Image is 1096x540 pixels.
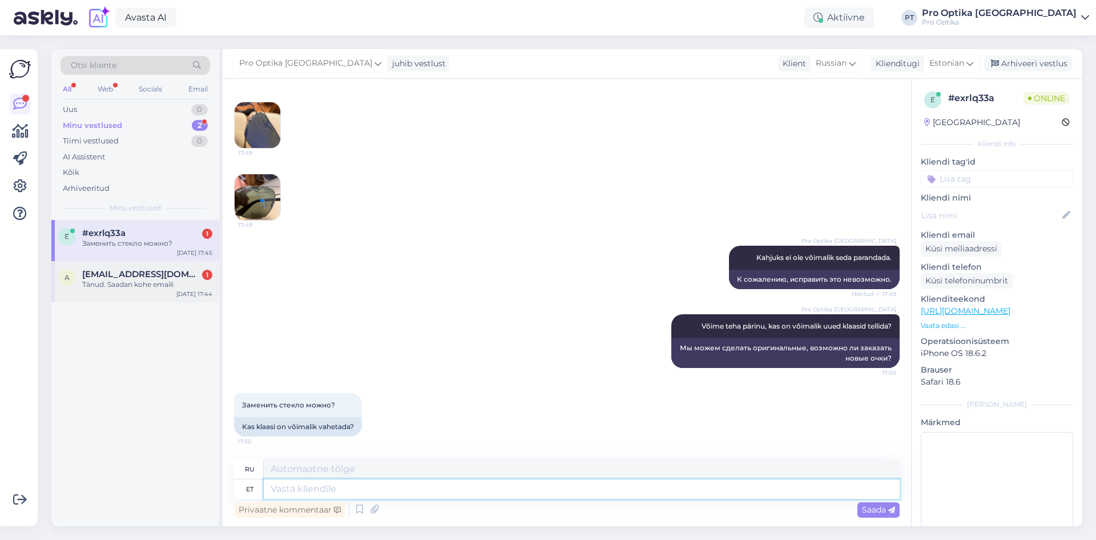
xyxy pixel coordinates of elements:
[921,321,1073,331] p: Vaata edasi ...
[239,57,372,70] span: Pro Optika [GEOGRAPHIC_DATA]
[921,241,1002,257] div: Küsi meiliaadressi
[82,238,212,249] div: Заменить стекло можно?
[921,261,1073,273] p: Kliendi telefon
[804,7,874,28] div: Aktiivne
[186,82,210,97] div: Email
[238,221,281,229] span: 17:49
[801,305,896,314] span: Pro Optika [GEOGRAPHIC_DATA]
[82,279,212,290] div: Tänud. Saadan kohe emaili
[245,459,255,479] div: ru
[115,8,176,27] a: Avasta AI
[63,183,110,194] div: Arhiveeritud
[63,104,77,115] div: Uus
[242,401,335,409] span: Заменить стекло можно?
[921,192,1073,204] p: Kliendi nimi
[702,322,892,330] span: Võime teha pärinu, kas on võimalik uued klaasid tellida?
[71,59,116,71] span: Otsi kliente
[921,293,1073,305] p: Klienditeekond
[929,57,964,70] span: Estonian
[61,82,74,97] div: All
[234,417,362,437] div: Kas klaasi on võimalik vahetada?
[9,58,31,80] img: Askly Logo
[1024,92,1070,105] span: Online
[778,58,806,70] div: Klient
[82,228,126,238] span: #exrlq33a
[63,135,119,147] div: Tiimi vestlused
[901,10,917,26] div: PT
[756,253,892,262] span: Kahjuks ei ole võimalik seda parandada.
[65,232,69,241] span: e
[922,9,1077,18] div: Pro Optika [GEOGRAPHIC_DATA]
[921,229,1073,241] p: Kliendi email
[235,174,280,220] img: Attachment
[191,135,208,147] div: 0
[95,82,115,97] div: Web
[922,18,1077,27] div: Pro Optika
[853,369,896,377] span: 17:50
[921,347,1073,359] p: iPhone OS 18.6.2
[235,102,280,148] img: Attachment
[177,249,212,257] div: [DATE] 17:45
[852,290,896,298] span: Nähtud ✓ 17:49
[671,338,900,368] div: Мы можем сделать оригинальные, возможно ли заказать новые очки?
[237,437,280,446] span: 17:50
[921,376,1073,388] p: Safari 18.6
[63,167,79,178] div: Kõik
[246,479,253,499] div: et
[65,273,70,282] span: a
[930,95,935,104] span: e
[921,156,1073,168] p: Kliendi tag'id
[921,306,1010,316] a: [URL][DOMAIN_NAME]
[924,117,1020,129] div: [GEOGRAPHIC_DATA]
[192,120,208,131] div: 2
[82,269,201,279] span: aliiseallik@gmail.com
[729,270,900,289] div: К сожалению, исправить это невозможно.
[801,237,896,245] span: Pro Optika [GEOGRAPHIC_DATA]
[921,273,1013,289] div: Küsi telefoninumbrit
[388,58,446,70] div: juhib vestlust
[234,502,345,518] div: Privaatne kommentaar
[136,82,164,97] div: Socials
[63,151,105,163] div: AI Assistent
[202,270,212,280] div: 1
[921,417,1073,429] p: Märkmed
[921,139,1073,149] div: Kliendi info
[922,9,1089,27] a: Pro Optika [GEOGRAPHIC_DATA]Pro Optika
[816,57,847,70] span: Russian
[176,290,212,298] div: [DATE] 17:44
[921,364,1073,376] p: Brauser
[87,6,111,30] img: explore-ai
[948,91,1024,105] div: # exrlq33a
[921,335,1073,347] p: Operatsioonisüsteem
[862,505,895,515] span: Saada
[63,120,122,131] div: Minu vestlused
[191,104,208,115] div: 0
[202,229,212,239] div: 1
[921,399,1073,410] div: [PERSON_NAME]
[110,203,161,213] span: Minu vestlused
[921,170,1073,187] input: Lisa tag
[921,209,1060,222] input: Lisa nimi
[984,56,1072,71] div: Arhiveeri vestlus
[238,149,281,157] span: 17:49
[871,58,920,70] div: Klienditugi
